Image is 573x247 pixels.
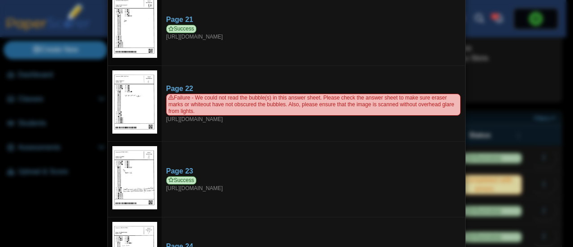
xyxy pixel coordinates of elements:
[166,176,461,192] div: [URL][DOMAIN_NAME]
[162,10,465,45] a: Page 21 Success [URL][DOMAIN_NAME]
[166,84,461,94] div: Page 22
[166,25,461,41] div: [URL][DOMAIN_NAME]
[166,25,197,33] span: Success
[112,70,157,134] img: web_kReC26igE8fdUbgMuIPa9DlOpfbNkuVCSqs9KkDj_AUGUST_25_2025T3_41_14_614000000.jpg
[166,15,461,25] div: Page 21
[112,146,157,209] img: 3115918_AUGUST_25_2025T3_40_54_597000000.jpeg
[166,176,197,185] span: Success
[162,79,465,128] a: Page 22 Failure - We could not read the bubble(s) in this answer sheet. Please check the answer s...
[162,162,465,197] a: Page 23 Success [URL][DOMAIN_NAME]
[166,94,461,116] span: Failure - We could not read the bubble(s) in this answer sheet. Please check the answer sheet to ...
[166,166,461,176] div: Page 23
[166,94,461,123] div: [URL][DOMAIN_NAME]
